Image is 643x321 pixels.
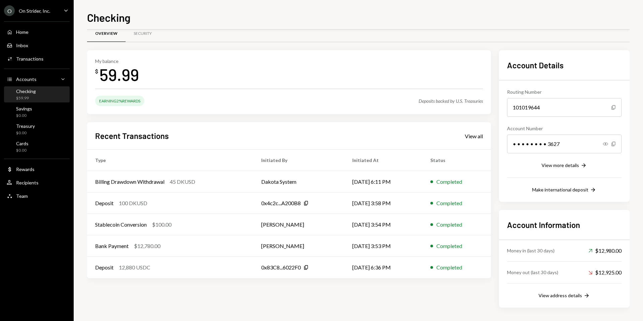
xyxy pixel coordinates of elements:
[542,162,587,169] button: View more details
[507,125,622,132] div: Account Number
[87,11,131,24] h1: Checking
[16,193,28,199] div: Team
[16,76,37,82] div: Accounts
[253,171,344,192] td: Dakota System
[261,263,301,271] div: 0x83C8...6022F0
[4,53,70,65] a: Transactions
[4,139,70,155] a: Cards$0.00
[507,269,558,276] div: Money out (last 30 days)
[16,106,32,111] div: Savings
[344,214,422,235] td: [DATE] 3:54 PM
[422,150,491,171] th: Status
[16,113,32,118] div: $0.00
[126,25,160,43] a: Security
[16,56,44,62] div: Transactions
[87,25,126,43] a: Overview
[507,60,622,71] h2: Account Details
[4,73,70,85] a: Accounts
[95,58,139,64] div: My balance
[95,178,164,186] div: Billing Drawdown Withdrawal
[4,190,70,202] a: Team
[4,86,70,102] a: Checking$59.99
[99,64,139,85] div: 59.99
[253,214,344,235] td: [PERSON_NAME]
[87,150,253,171] th: Type
[16,29,28,35] div: Home
[507,88,622,95] div: Routing Number
[16,88,36,94] div: Checking
[539,293,582,298] div: View address details
[542,162,579,168] div: View more details
[95,96,144,106] div: Earning 2% Rewards
[95,31,118,36] div: Overview
[16,123,35,129] div: Treasury
[134,242,160,250] div: $12,780.00
[465,133,483,140] div: View all
[152,221,171,229] div: $100.00
[16,180,39,185] div: Recipients
[16,148,28,153] div: $0.00
[419,98,483,104] div: Deposits backed by U.S. Treasuries
[436,199,462,207] div: Completed
[588,247,622,255] div: $12,980.00
[119,199,147,207] div: 100 DKUSD
[465,132,483,140] a: View all
[4,176,70,188] a: Recipients
[4,163,70,175] a: Rewards
[253,150,344,171] th: Initiated By
[532,186,596,194] button: Make international deposit
[134,31,152,36] div: Security
[16,130,35,136] div: $0.00
[95,221,147,229] div: Stablecoin Conversion
[436,263,462,271] div: Completed
[261,199,301,207] div: 0x4c2c...A200B8
[95,199,114,207] div: Deposit
[95,242,129,250] div: Bank Payment
[588,268,622,276] div: $12,925.00
[16,141,28,146] div: Cards
[539,292,590,300] button: View address details
[507,98,622,117] div: 101019644
[253,235,344,257] td: [PERSON_NAME]
[344,171,422,192] td: [DATE] 6:11 PM
[344,150,422,171] th: Initiated At
[16,95,36,101] div: $59.99
[4,39,70,51] a: Inbox
[95,263,114,271] div: Deposit
[344,192,422,214] td: [DATE] 3:58 PM
[4,121,70,137] a: Treasury$0.00
[119,263,150,271] div: 12,880 USDC
[436,221,462,229] div: Completed
[16,166,34,172] div: Rewards
[16,43,28,48] div: Inbox
[532,187,588,192] div: Make international deposit
[507,247,555,254] div: Money in (last 30 days)
[507,135,622,153] div: • • • • • • • • 3627
[19,8,50,14] div: On Strider, Inc.
[344,235,422,257] td: [DATE] 3:53 PM
[436,178,462,186] div: Completed
[4,104,70,120] a: Savings$0.00
[344,257,422,278] td: [DATE] 6:36 PM
[4,26,70,38] a: Home
[170,178,195,186] div: 45 DKUSD
[95,68,98,75] div: $
[95,130,169,141] h2: Recent Transactions
[507,219,622,230] h2: Account Information
[436,242,462,250] div: Completed
[4,5,15,16] div: O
